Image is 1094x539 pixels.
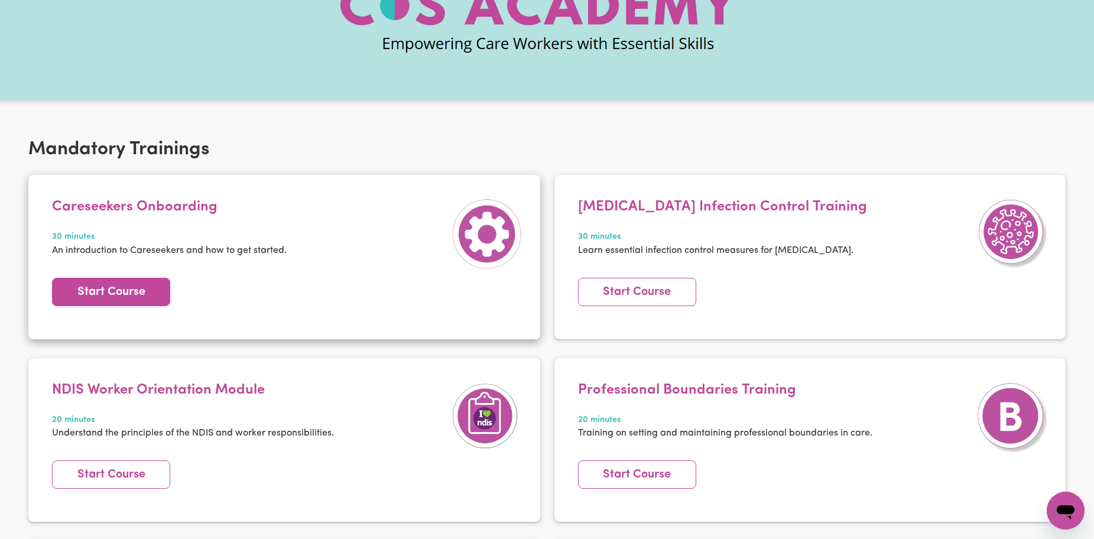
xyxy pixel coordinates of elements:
[578,243,867,258] p: Learn essential infection control measures for [MEDICAL_DATA].
[1047,492,1085,530] iframe: Button to launch messaging window, conversation in progress
[52,414,334,427] span: 20 minutes
[578,414,872,427] span: 20 minutes
[28,138,1066,161] h2: Mandatory Trainings
[52,426,334,440] p: Understand the principles of the NDIS and worker responsibilities.
[52,243,287,258] p: An introduction to Careseekers and how to get started.
[578,278,696,306] a: Start Course
[52,230,287,243] span: 30 minutes
[52,382,334,399] h4: NDIS Worker Orientation Module
[578,382,872,399] h4: Professional Boundaries Training
[578,460,696,489] a: Start Course
[578,230,867,243] span: 30 minutes
[578,426,872,440] p: Training on setting and maintaining professional boundaries in care.
[578,199,867,216] h4: [MEDICAL_DATA] Infection Control Training
[52,460,170,489] a: Start Course
[52,278,170,306] a: Start Course
[52,199,287,216] h4: Careseekers Onboarding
